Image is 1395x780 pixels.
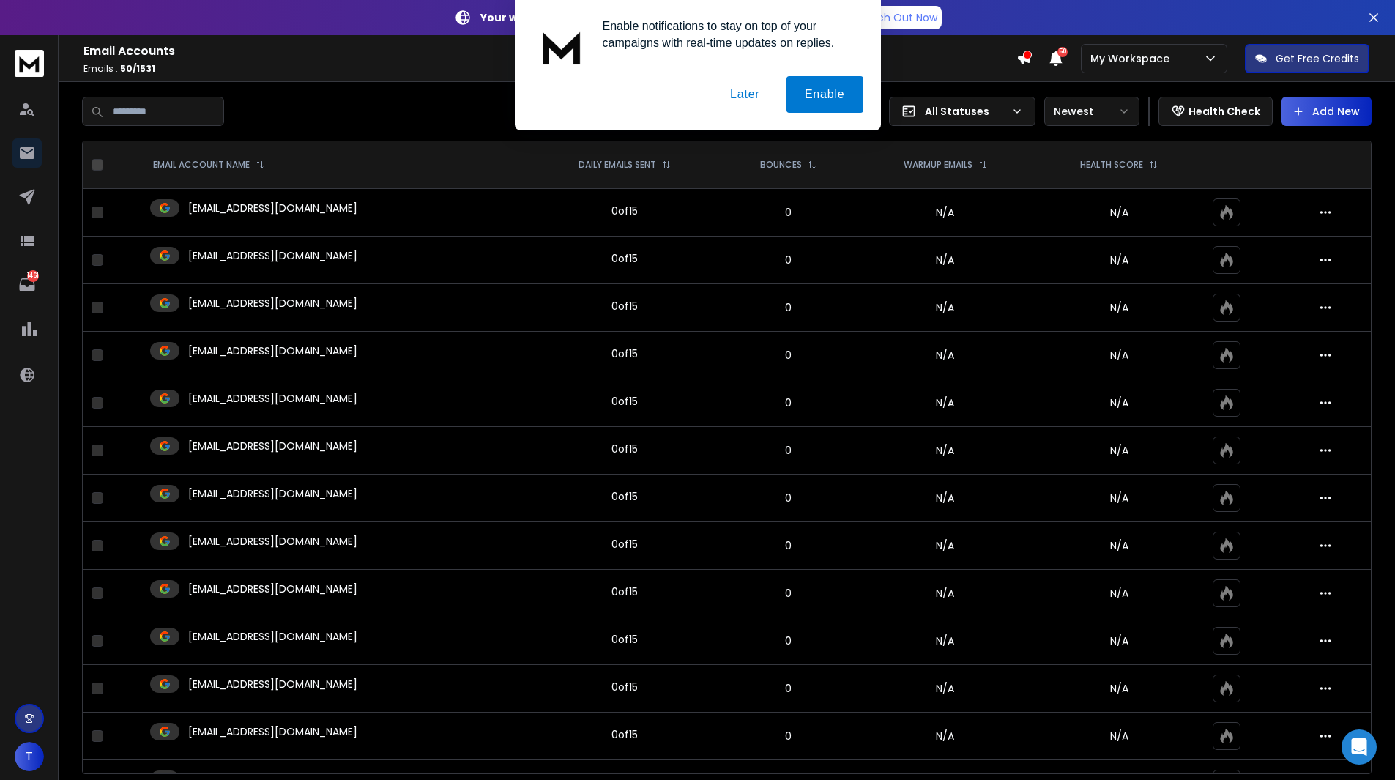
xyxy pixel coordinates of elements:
[611,584,638,599] div: 0 of 15
[731,205,847,220] p: 0
[1044,443,1195,458] p: N/A
[188,486,357,501] p: [EMAIL_ADDRESS][DOMAIN_NAME]
[731,253,847,267] p: 0
[731,348,847,363] p: 0
[855,189,1035,237] td: N/A
[188,582,357,596] p: [EMAIL_ADDRESS][DOMAIN_NAME]
[1044,634,1195,648] p: N/A
[611,299,638,313] div: 0 of 15
[731,681,847,696] p: 0
[188,439,357,453] p: [EMAIL_ADDRESS][DOMAIN_NAME]
[855,332,1035,379] td: N/A
[731,491,847,505] p: 0
[786,76,863,113] button: Enable
[611,489,638,504] div: 0 of 15
[1342,729,1377,765] div: Open Intercom Messenger
[1044,348,1195,363] p: N/A
[153,159,264,171] div: EMAIL ACCOUNT NAME
[855,570,1035,617] td: N/A
[188,296,357,311] p: [EMAIL_ADDRESS][DOMAIN_NAME]
[712,76,778,113] button: Later
[855,617,1035,665] td: N/A
[188,677,357,691] p: [EMAIL_ADDRESS][DOMAIN_NAME]
[611,727,638,742] div: 0 of 15
[611,442,638,456] div: 0 of 15
[731,395,847,410] p: 0
[1044,300,1195,315] p: N/A
[1044,253,1195,267] p: N/A
[855,665,1035,713] td: N/A
[591,18,863,51] div: Enable notifications to stay on top of your campaigns with real-time updates on replies.
[611,632,638,647] div: 0 of 15
[188,724,357,739] p: [EMAIL_ADDRESS][DOMAIN_NAME]
[611,204,638,218] div: 0 of 15
[188,534,357,549] p: [EMAIL_ADDRESS][DOMAIN_NAME]
[188,629,357,644] p: [EMAIL_ADDRESS][DOMAIN_NAME]
[855,284,1035,332] td: N/A
[731,443,847,458] p: 0
[731,300,847,315] p: 0
[855,237,1035,284] td: N/A
[532,18,591,76] img: notification icon
[27,270,39,282] p: 1461
[611,537,638,551] div: 0 of 15
[12,270,42,300] a: 1461
[731,729,847,743] p: 0
[731,586,847,601] p: 0
[188,343,357,358] p: [EMAIL_ADDRESS][DOMAIN_NAME]
[760,159,802,171] p: BOUNCES
[1044,586,1195,601] p: N/A
[904,159,972,171] p: WARMUP EMAILS
[579,159,656,171] p: DAILY EMAILS SENT
[611,680,638,694] div: 0 of 15
[1044,395,1195,410] p: N/A
[188,391,357,406] p: [EMAIL_ADDRESS][DOMAIN_NAME]
[611,251,638,266] div: 0 of 15
[15,742,44,771] button: T
[188,201,357,215] p: [EMAIL_ADDRESS][DOMAIN_NAME]
[731,538,847,553] p: 0
[855,427,1035,475] td: N/A
[1044,729,1195,743] p: N/A
[855,522,1035,570] td: N/A
[1080,159,1143,171] p: HEALTH SCORE
[731,634,847,648] p: 0
[855,379,1035,427] td: N/A
[1044,491,1195,505] p: N/A
[1044,538,1195,553] p: N/A
[611,346,638,361] div: 0 of 15
[1044,205,1195,220] p: N/A
[1044,681,1195,696] p: N/A
[855,475,1035,522] td: N/A
[188,248,357,263] p: [EMAIL_ADDRESS][DOMAIN_NAME]
[855,713,1035,760] td: N/A
[611,394,638,409] div: 0 of 15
